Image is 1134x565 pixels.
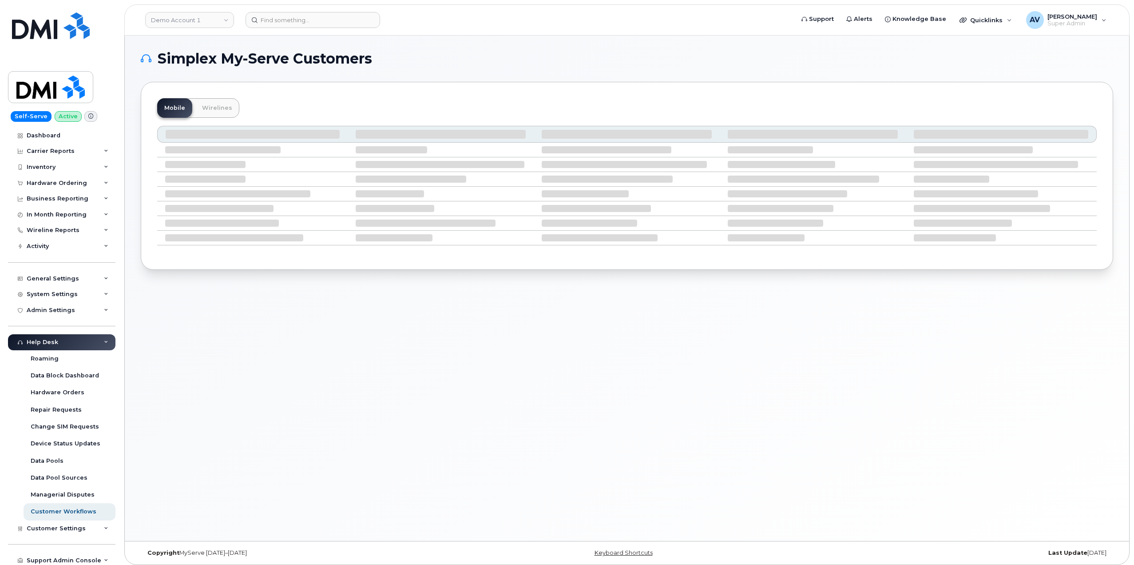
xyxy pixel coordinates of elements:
strong: Copyright [147,549,179,556]
strong: Last Update [1048,549,1087,556]
span: Simplex My-Serve Customers [158,52,372,65]
a: Keyboard Shortcuts [595,549,653,556]
a: Wirelines [195,98,239,118]
a: Mobile [157,98,192,118]
div: [DATE] [789,549,1113,557]
div: MyServe [DATE]–[DATE] [141,549,465,557]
